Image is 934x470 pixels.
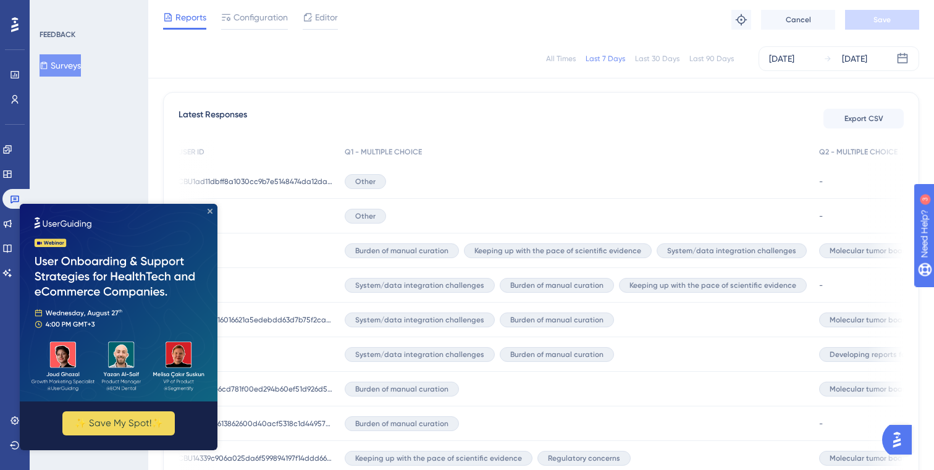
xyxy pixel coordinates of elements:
div: Last 30 Days [635,54,679,64]
button: Surveys [40,54,81,77]
span: Molecular tumor boards [830,246,914,256]
span: Reports [175,10,206,25]
span: Burden of manual curation [510,315,604,325]
span: Molecular tumor boards [830,315,914,325]
div: 3 [86,6,90,16]
span: Need Help? [29,3,77,18]
div: Close Preview [188,5,193,10]
span: Keeping up with the pace of scientific evidence [629,280,796,290]
div: Last 7 Days [586,54,625,64]
div: Last 90 Days [689,54,734,64]
span: System/data integration challenges [355,280,484,290]
span: Burden of manual curation [510,280,604,290]
span: Molecular tumor boards [830,384,914,394]
div: FEEDBACK [40,30,75,40]
span: Latest Responses [179,107,247,130]
button: ✨ Save My Spot!✨ [43,208,155,232]
span: Keeping up with the pace of scientific evidence [474,246,641,256]
div: [DATE] [842,51,867,66]
span: Burden of manual curation [355,419,448,429]
span: Keeping up with the pace of scientific evidence [355,453,522,463]
div: [DATE] [769,51,794,66]
span: Configuration [233,10,288,25]
iframe: UserGuiding AI Assistant Launcher [882,421,919,458]
span: CBU31d6a0613862600d40acf5318c1d44957d3649679635c701f026fd4f502a4231 [178,419,332,429]
span: CBU14339c906a025da6f599894197f14ddd6676ff59d797d19ce3e62dfff109cf82 [178,453,332,463]
span: CBU3c885e6cd781f00ed294b60ef51d926d52538931d21a9c834b252b0cca7c2827 [178,384,332,394]
span: System/data integration challenges [355,350,484,359]
span: Burden of manual curation [355,384,448,394]
span: - [819,177,823,187]
span: CBU1ad11dbff8a1030cc9b7e5148474da12dab5ff0f3dd849e1f77240a55ae462c7 [178,177,332,187]
span: Cancel [786,15,811,25]
span: - [819,280,823,290]
span: Q1 - MULTIPLE CHOICE [345,147,422,157]
span: - [819,419,823,429]
span: Molecular tumor boards [830,453,914,463]
span: Save [873,15,891,25]
button: Export CSV [823,109,904,128]
button: Cancel [761,10,835,30]
span: Regulatory concerns [548,453,620,463]
span: Export CSV [844,114,883,124]
span: Other [355,177,376,187]
span: Burden of manual curation [510,350,604,359]
span: USER ID [178,147,204,157]
span: CBU9cf0d516016621a5edebdd63d7b75f2ca4ac8ad36738b9fa2ebd693c9982efa5 [178,315,332,325]
span: Editor [315,10,338,25]
span: Burden of manual curation [355,246,448,256]
span: Q2 - MULTIPLE CHOICE [819,147,898,157]
button: Save [845,10,919,30]
span: - [819,211,823,221]
div: All Times [546,54,576,64]
span: System/data integration challenges [667,246,796,256]
span: System/data integration challenges [355,315,484,325]
span: Other [355,211,376,221]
